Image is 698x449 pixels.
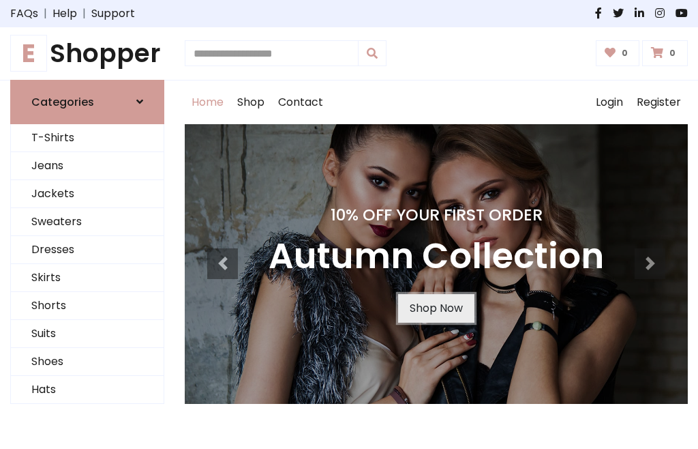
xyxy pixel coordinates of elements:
[230,81,271,124] a: Shop
[11,152,164,180] a: Jeans
[10,80,164,124] a: Categories
[618,47,631,59] span: 0
[185,81,230,124] a: Home
[38,5,52,22] span: |
[596,40,640,66] a: 0
[77,5,91,22] span: |
[11,320,164,348] a: Suits
[666,47,679,59] span: 0
[11,376,164,404] a: Hats
[10,5,38,22] a: FAQs
[269,205,604,224] h4: 10% Off Your First Order
[10,35,47,72] span: E
[271,81,330,124] a: Contact
[91,5,135,22] a: Support
[11,348,164,376] a: Shoes
[11,236,164,264] a: Dresses
[269,235,604,278] h3: Autumn Collection
[398,294,474,323] a: Shop Now
[630,81,688,124] a: Register
[11,180,164,208] a: Jackets
[10,38,164,69] a: EShopper
[10,38,164,69] h1: Shopper
[52,5,77,22] a: Help
[11,208,164,236] a: Sweaters
[11,124,164,152] a: T-Shirts
[31,96,94,108] h6: Categories
[589,81,630,124] a: Login
[642,40,688,66] a: 0
[11,292,164,320] a: Shorts
[11,264,164,292] a: Skirts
